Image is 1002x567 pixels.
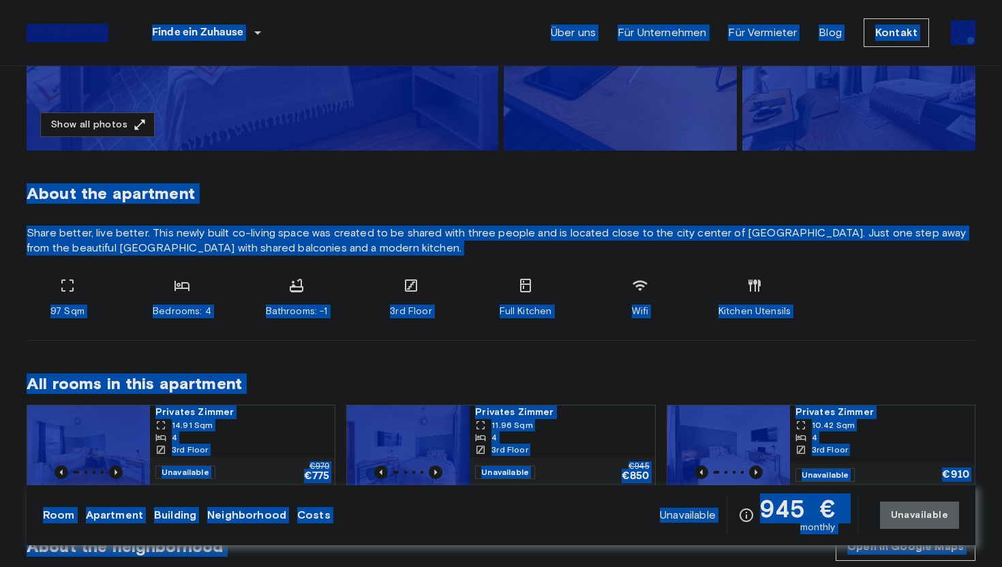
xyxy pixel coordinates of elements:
span: About the apartment [27,183,195,204]
a: Blog [819,25,842,41]
span: 945 € [760,496,836,521]
a: Marketing picture of unit DE-02-019-002-04HFPrevious imagePrevious imagePrivates Zimmer14.91 Sqm4... [27,405,335,488]
span: Bedrooms: 4 [153,305,211,318]
span: Unavailable [795,468,855,482]
img: Marketing picture of unit DE-02-019-002-04HF [27,405,150,487]
a: Kontakt [864,18,929,47]
button: Previous image [55,465,68,479]
a: Open in Google Maps [836,532,975,561]
span: 3rd Floor [491,444,528,456]
a: Room [43,507,75,523]
p: €850 [622,471,650,482]
button: Previous image [749,465,763,479]
span: 97 Sqm [50,305,85,318]
span: 3rd Floor [172,444,208,456]
span: Unavailable [475,465,535,479]
p: €775 [304,471,330,482]
span: Privates Zimmer [475,405,649,419]
img: avatar [951,20,975,45]
a: Apartment [86,507,143,523]
span: 3rd Floor [390,305,431,318]
img: Marketing picture of unit DE-02-019-002-02HF [667,405,790,487]
button: Previous image [374,465,388,479]
a: Für Vermieter [728,25,797,41]
span: Wifi [632,305,649,318]
span: 10.42 Sqm [812,419,855,431]
a: Neighborhood [207,507,286,523]
button: Previous image [429,465,442,479]
span: 4 [812,431,817,444]
span: About the neighborhood [27,536,223,557]
button: Show all photos [40,112,155,138]
span: Kitchen Utensils [718,305,791,318]
button: Previous image [695,465,708,479]
span: Full Kitchen [500,305,552,318]
span: Unavailable [660,508,716,523]
span: Privates Zimmer [795,405,969,419]
p: Finde ein Zuhause [152,25,244,41]
p: €945 [628,463,649,471]
span: 14.91 Sqm [172,419,213,431]
img: Habyt [27,24,108,37]
a: Costs [297,507,331,523]
svg: Check cost overview for full price breakdown. Please note that discounts apply to new joiners onl... [738,507,755,523]
span: 4 [491,431,497,444]
span: 11.96 Sqm [491,419,532,431]
span: 3rd Floor [812,444,848,456]
span: 4 [172,431,177,444]
p: €910 [942,470,969,480]
span: Unavailable [155,465,215,479]
a: Marketing picture of unit DE-02-019-002-02HFPrevious imagePrevious imagePrivates Zimmer10.42 Sqm4... [667,405,975,488]
button: Previous image [109,465,123,479]
span: Share better, live better. This newly built co-living space was created to be shared with three p... [27,226,975,256]
span: Privates Zimmer [155,405,329,419]
a: Für Unternehmen [618,25,706,41]
a: Über uns [551,25,596,41]
span: All rooms in this apartment [27,373,975,394]
img: Marketing picture of unit DE-02-019-002-03HF [347,405,470,487]
a: Building [154,507,196,523]
a: Marketing picture of unit DE-02-019-002-03HFPrevious imagePrevious imagePrivates Zimmer11.96 Sqm4... [346,405,655,488]
span: Bathrooms: -1 [266,305,328,318]
p: €970 [309,463,329,471]
span: monthly [800,521,836,534]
